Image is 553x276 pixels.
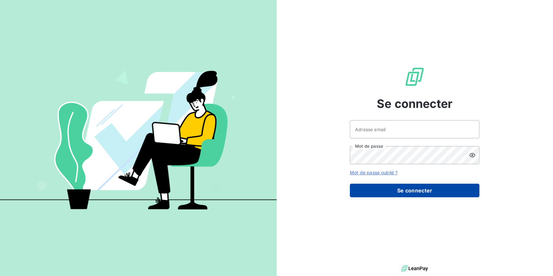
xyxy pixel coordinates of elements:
[401,264,428,273] img: logo
[350,120,479,138] input: placeholder
[377,95,453,112] span: Se connecter
[350,184,479,197] button: Se connecter
[404,66,425,87] img: Logo LeanPay
[350,170,397,175] a: Mot de passe oublié ?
